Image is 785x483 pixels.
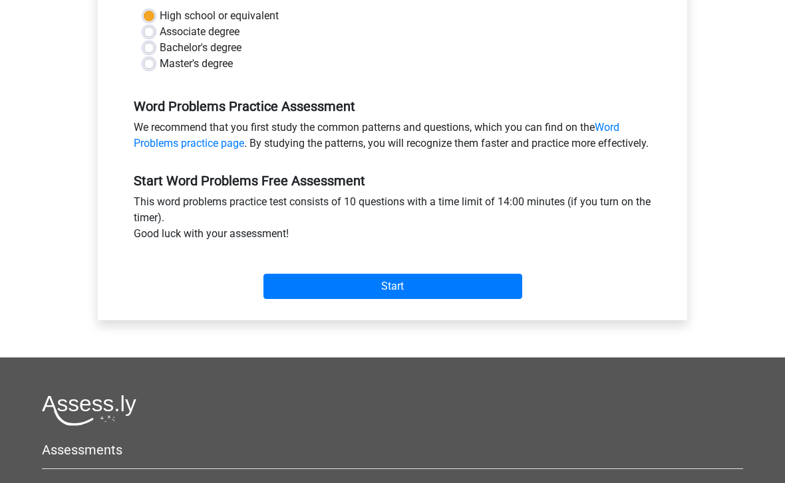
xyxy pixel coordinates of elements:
[124,120,661,157] div: We recommend that you first study the common patterns and questions, which you can find on the . ...
[134,98,651,114] h5: Word Problems Practice Assessment
[160,40,241,56] label: Bachelor's degree
[160,8,279,24] label: High school or equivalent
[42,442,743,458] h5: Assessments
[263,274,522,299] input: Start
[124,194,661,247] div: This word problems practice test consists of 10 questions with a time limit of 14:00 minutes (if ...
[134,173,651,189] h5: Start Word Problems Free Assessment
[160,24,239,40] label: Associate degree
[160,56,233,72] label: Master's degree
[42,395,136,426] img: Assessly logo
